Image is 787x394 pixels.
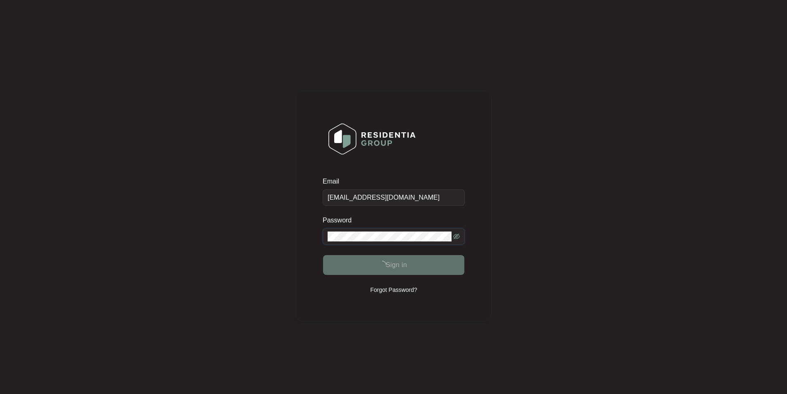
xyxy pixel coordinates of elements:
img: Login Logo [323,118,421,160]
label: Email [323,177,345,186]
span: Sign in [385,260,407,270]
input: Email [323,189,465,206]
label: Password [323,216,358,224]
button: Sign in [323,255,464,275]
input: Password [328,232,452,241]
span: eye-invisible [453,233,460,240]
span: loading [377,260,387,270]
p: Forgot Password? [370,286,417,294]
